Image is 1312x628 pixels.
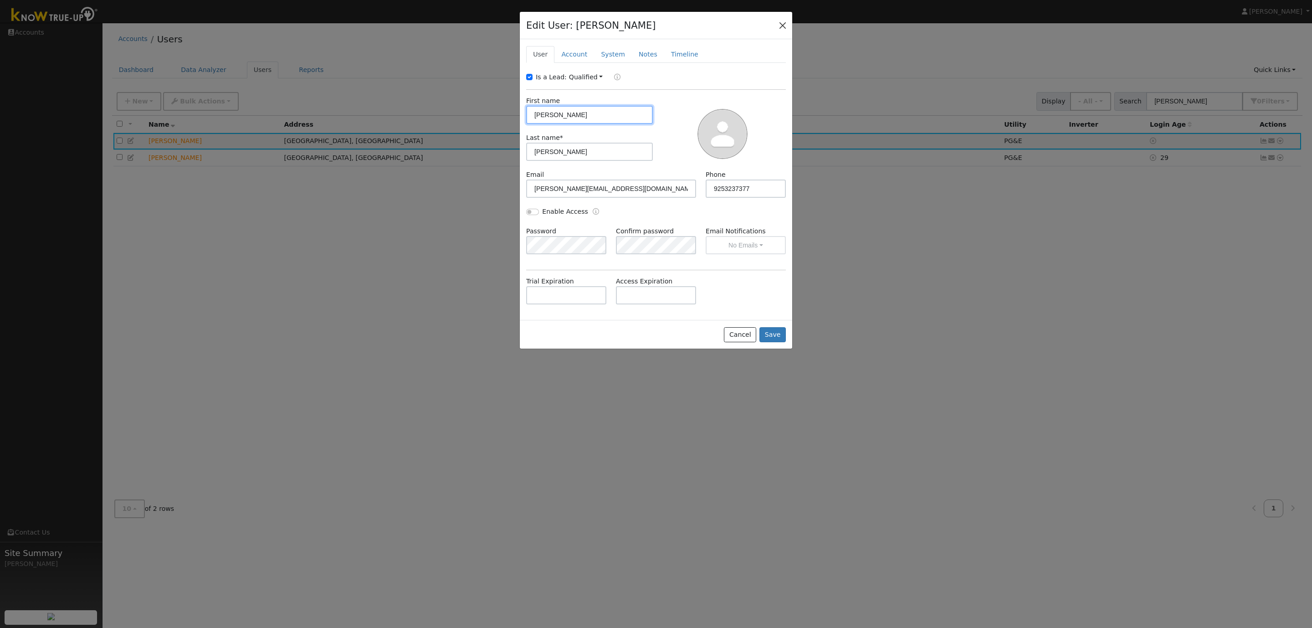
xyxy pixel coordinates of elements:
input: Is a Lead: [526,74,533,80]
a: Qualified [569,73,603,81]
label: Last name [526,133,563,143]
label: Access Expiration [616,277,672,286]
a: Enable Access [593,207,599,217]
a: User [526,46,554,63]
h4: Edit User: [PERSON_NAME] [526,18,656,33]
button: Save [759,327,786,343]
a: Notes [632,46,664,63]
a: Timeline [664,46,705,63]
button: Cancel [724,327,756,343]
label: Is a Lead: [536,72,567,82]
a: System [594,46,632,63]
span: Required [560,134,563,141]
label: Email Notifications [706,226,786,236]
label: Trial Expiration [526,277,574,286]
a: Account [554,46,594,63]
label: Phone [706,170,726,180]
label: First name [526,96,560,106]
label: Email [526,170,544,180]
label: Password [526,226,556,236]
label: Enable Access [542,207,588,216]
label: Confirm password [616,226,674,236]
a: Lead [607,72,620,83]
